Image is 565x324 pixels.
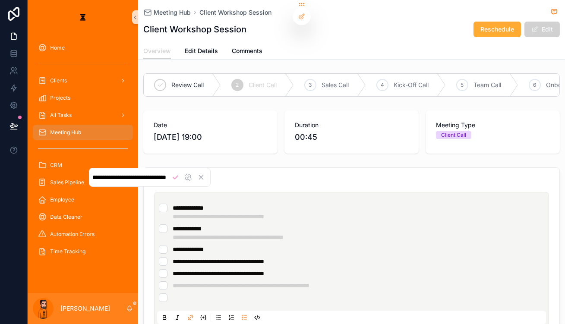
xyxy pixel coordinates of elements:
a: Automation Errors [33,226,133,242]
span: [DATE] 19:00 [154,131,267,143]
a: CRM [33,157,133,173]
button: Save link [170,172,181,183]
span: Edit Details [185,47,218,55]
div: Client Call [441,131,466,139]
div: scrollable content [28,35,138,269]
span: All Tasks [50,112,72,119]
span: Team Call [473,81,501,89]
span: Meeting Type [436,121,549,129]
span: Sales Pipeline [50,179,84,186]
span: Date [154,121,267,129]
button: Remove link [183,172,194,183]
span: Meeting Hub [50,129,81,136]
span: CRM [50,162,62,169]
img: App logo [76,10,90,24]
span: Projects [50,94,70,101]
a: Employee [33,192,133,208]
a: All Tasks [33,107,133,123]
button: Edit [524,22,560,37]
a: Edit Details [185,43,218,60]
a: Projects [33,90,133,106]
h1: Client Workshop Session [143,23,246,35]
span: Reschedule [480,25,514,34]
span: Meeting Hub [154,8,191,17]
span: Data Cleaner [50,214,82,220]
span: 00:45 [295,131,408,143]
span: Clients [50,77,67,84]
a: Client Workshop Session [199,8,271,17]
button: Cancel [196,172,207,183]
p: [PERSON_NAME] [60,304,110,313]
span: Review Call [171,81,204,89]
span: 5 [461,82,464,88]
button: Reschedule [473,22,521,37]
a: Meeting Hub [143,8,191,17]
a: Overview [143,43,171,60]
a: Comments [232,43,262,60]
span: 2 [236,82,239,88]
span: Overview [143,47,171,55]
a: Data Cleaner [33,209,133,225]
span: Client Call [249,81,277,89]
span: 4 [381,82,384,88]
span: Home [50,44,65,51]
span: Duration [295,121,408,129]
span: 3 [309,82,312,88]
a: Clients [33,73,133,88]
span: 6 [533,82,537,88]
span: Automation Errors [50,231,95,238]
span: Kick-Off Call [394,81,429,89]
span: Sales Call [322,81,349,89]
span: Employee [50,196,74,203]
a: Sales Pipeline [33,175,133,190]
a: Home [33,40,133,56]
a: Meeting Hub [33,125,133,140]
span: Comments [232,47,262,55]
